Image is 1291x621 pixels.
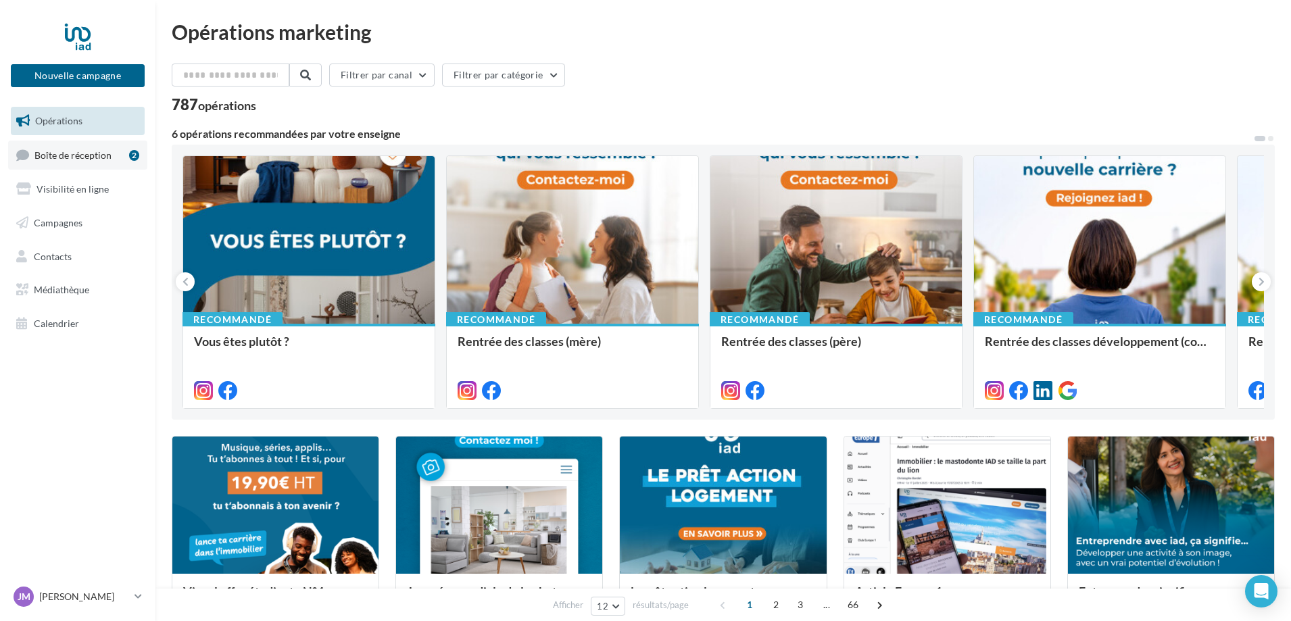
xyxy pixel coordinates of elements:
[458,334,687,362] div: Rentrée des classes (mère)
[11,64,145,87] button: Nouvelle campagne
[842,594,864,616] span: 66
[18,590,30,603] span: JM
[183,585,368,612] div: Visuel offre étudiante N°4
[172,22,1275,42] div: Opérations marketing
[553,599,583,612] span: Afficher
[172,97,256,112] div: 787
[194,334,424,362] div: Vous êtes plutôt ?
[816,594,837,616] span: ...
[34,318,79,329] span: Calendrier
[633,599,689,612] span: résultats/page
[34,217,82,228] span: Campagnes
[129,150,139,161] div: 2
[11,584,145,610] a: JM [PERSON_NAME]
[34,149,112,160] span: Boîte de réception
[198,99,256,111] div: opérations
[973,312,1073,327] div: Recommandé
[591,597,625,616] button: 12
[985,334,1215,362] div: Rentrée des classes développement (conseillère)
[8,209,147,237] a: Campagnes
[446,312,546,327] div: Recommandé
[739,594,760,616] span: 1
[34,284,89,295] span: Médiathèque
[407,585,591,612] div: Journée mondiale de la photographie
[182,312,283,327] div: Recommandé
[442,64,565,86] button: Filtrer par catégorie
[765,594,787,616] span: 2
[34,250,72,262] span: Contacts
[35,115,82,126] span: Opérations
[8,309,147,338] a: Calendrier
[710,312,810,327] div: Recommandé
[631,585,815,612] div: le prêt action logement
[789,594,811,616] span: 3
[39,590,129,603] p: [PERSON_NAME]
[855,585,1040,612] div: Article Europe 1
[1245,575,1277,607] div: Open Intercom Messenger
[8,276,147,304] a: Médiathèque
[721,334,951,362] div: Rentrée des classes (père)
[597,601,608,612] span: 12
[8,141,147,170] a: Boîte de réception2
[172,128,1253,139] div: 6 opérations recommandées par votre enseigne
[1079,585,1263,612] div: Entreprendre signifie
[36,183,109,195] span: Visibilité en ligne
[8,175,147,203] a: Visibilité en ligne
[8,107,147,135] a: Opérations
[8,243,147,271] a: Contacts
[329,64,435,86] button: Filtrer par canal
